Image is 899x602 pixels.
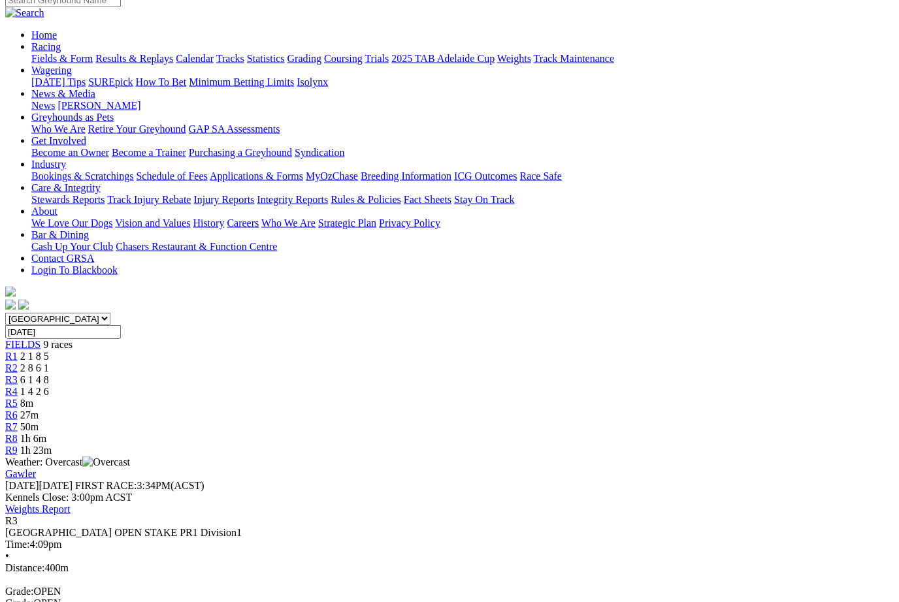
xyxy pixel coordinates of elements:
span: R3 [5,515,18,526]
a: Stay On Track [454,194,514,205]
a: R9 [5,445,18,456]
a: History [193,217,224,229]
a: Fields & Form [31,53,93,64]
a: Wagering [31,65,72,76]
a: R8 [5,433,18,444]
a: Contact GRSA [31,253,94,264]
div: [GEOGRAPHIC_DATA] OPEN STAKE PR1 Division1 [5,527,894,539]
span: 2 8 6 1 [20,362,49,373]
div: Get Involved [31,147,894,159]
a: R7 [5,421,18,432]
a: Fact Sheets [404,194,451,205]
a: Industry [31,159,66,170]
a: Vision and Values [115,217,190,229]
a: Breeding Information [361,170,451,182]
a: Track Maintenance [534,53,614,64]
div: Greyhounds as Pets [31,123,894,135]
img: Search [5,7,44,19]
a: Greyhounds as Pets [31,112,114,123]
div: 400m [5,562,894,574]
img: facebook.svg [5,300,16,310]
a: [DATE] Tips [31,76,86,87]
a: Privacy Policy [379,217,440,229]
a: Tracks [216,53,244,64]
span: Grade: [5,586,34,597]
div: Kennels Close: 3:00pm ACST [5,492,894,503]
div: Bar & Dining [31,241,894,253]
a: R4 [5,386,18,397]
div: About [31,217,894,229]
img: Overcast [82,456,130,468]
a: Stewards Reports [31,194,105,205]
a: Retire Your Greyhound [88,123,186,135]
img: twitter.svg [18,300,29,310]
a: Minimum Betting Limits [189,76,294,87]
a: Strategic Plan [318,217,376,229]
a: Results & Replays [95,53,173,64]
a: Become a Trainer [112,147,186,158]
a: SUREpick [88,76,133,87]
span: • [5,550,9,562]
input: Select date [5,325,121,339]
a: R6 [5,409,18,420]
a: Track Injury Rebate [107,194,191,205]
a: Chasers Restaurant & Function Centre [116,241,277,252]
span: [DATE] [5,480,39,491]
span: R3 [5,374,18,385]
a: ICG Outcomes [454,170,517,182]
a: Bookings & Scratchings [31,170,133,182]
span: 8m [20,398,33,409]
div: Care & Integrity [31,194,894,206]
a: About [31,206,57,217]
a: Isolynx [297,76,328,87]
div: OPEN [5,586,894,597]
span: 50m [20,421,39,432]
span: Time: [5,539,30,550]
a: R5 [5,398,18,409]
a: Who We Are [261,217,316,229]
a: News [31,100,55,111]
a: How To Bet [136,76,187,87]
a: Login To Blackbook [31,264,118,276]
span: FIRST RACE: [75,480,137,491]
a: 2025 TAB Adelaide Cup [391,53,495,64]
div: Racing [31,53,894,65]
span: 2 1 8 5 [20,351,49,362]
a: FIELDS [5,339,41,350]
a: R2 [5,362,18,373]
span: 1h 6m [20,433,46,444]
a: Trials [365,53,389,64]
a: R1 [5,351,18,362]
a: Syndication [295,147,344,158]
a: Get Involved [31,135,86,146]
a: Weights Report [5,503,71,515]
span: 3:34PM(ACST) [75,480,204,491]
span: Distance: [5,562,44,573]
span: 9 races [43,339,73,350]
a: Gawler [5,468,36,479]
a: Bar & Dining [31,229,89,240]
a: Cash Up Your Club [31,241,113,252]
span: [DATE] [5,480,73,491]
span: 1 4 2 6 [20,386,49,397]
a: Injury Reports [193,194,254,205]
span: 27m [20,409,39,420]
div: Wagering [31,76,894,88]
a: Home [31,29,57,40]
a: MyOzChase [306,170,358,182]
a: News & Media [31,88,95,99]
a: Weights [497,53,531,64]
div: Industry [31,170,894,182]
a: Care & Integrity [31,182,101,193]
a: [PERSON_NAME] [57,100,140,111]
a: GAP SA Assessments [189,123,280,135]
span: Weather: Overcast [5,456,130,467]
